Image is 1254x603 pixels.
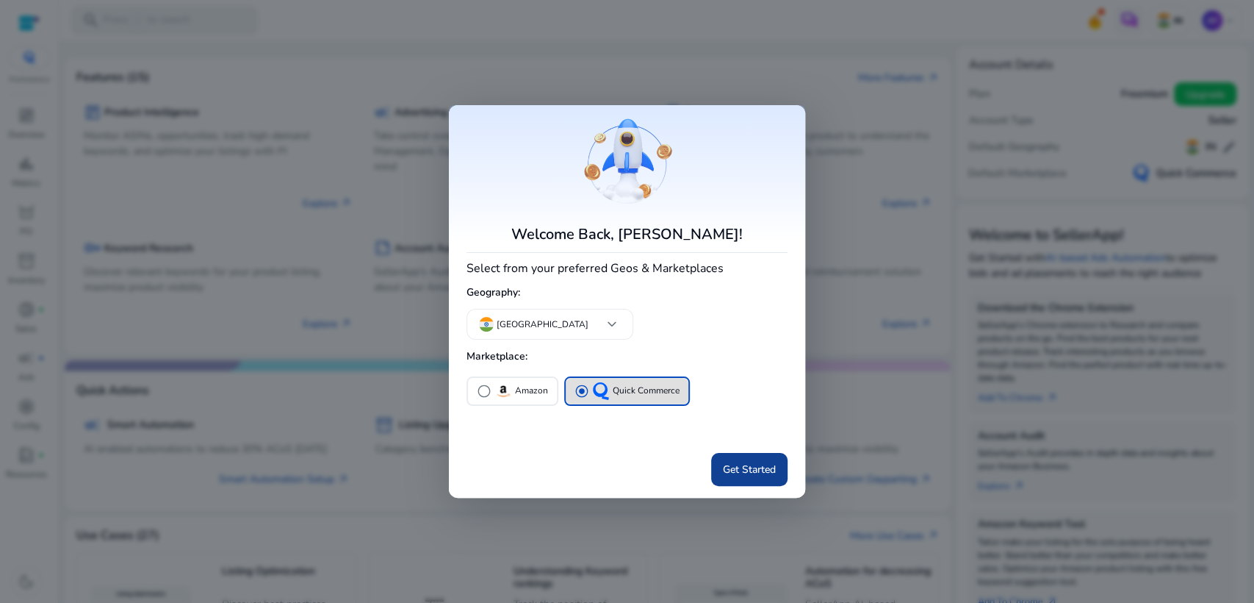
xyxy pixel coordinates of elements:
h5: Geography: [466,281,788,305]
p: Amazon [515,383,548,399]
h5: Marketplace: [466,345,788,369]
p: Quick Commerce [613,383,680,399]
img: QC-logo.svg [592,382,610,400]
button: Get Started [711,453,788,486]
span: Get Started [723,462,776,477]
span: keyboard_arrow_down [603,315,621,333]
img: amazon.svg [494,382,512,400]
span: radio_button_unchecked [477,384,491,399]
p: [GEOGRAPHIC_DATA] [497,318,588,331]
img: in.svg [479,317,494,332]
span: radio_button_checked [574,384,589,399]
